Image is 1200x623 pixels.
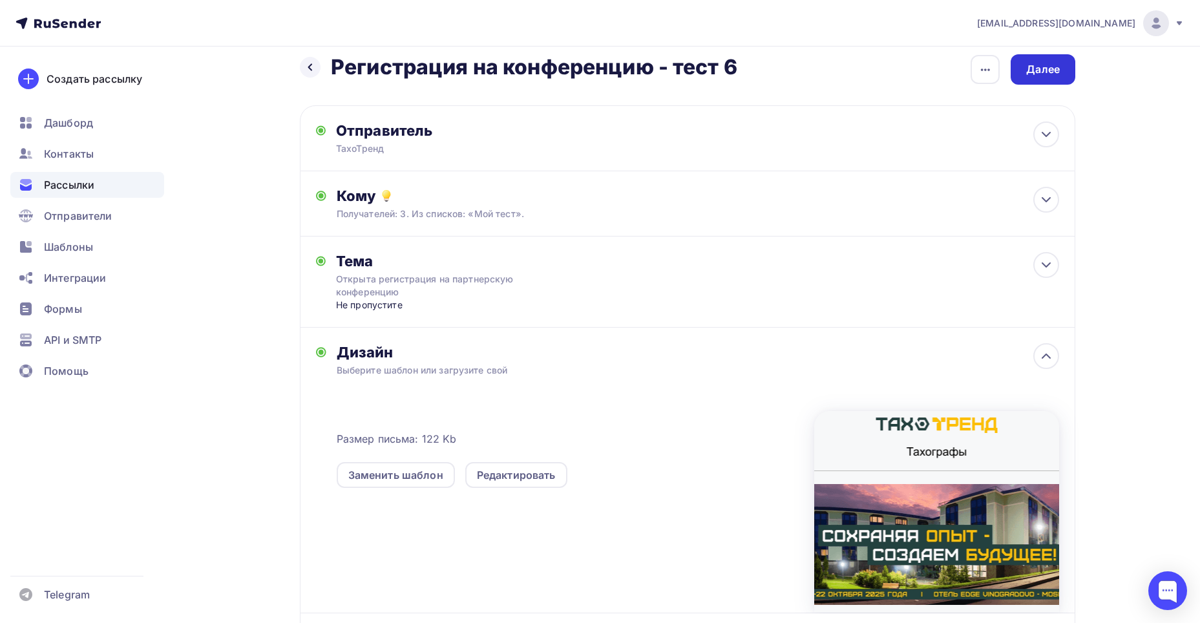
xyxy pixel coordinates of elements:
span: [EMAIL_ADDRESS][DOMAIN_NAME] [977,17,1135,30]
span: Контакты [44,146,94,162]
span: Помощь [44,363,89,379]
span: Дашборд [44,115,93,131]
div: Не пропустите [336,299,591,311]
div: Получателей: 3. Из списков: «Мой тест». [337,207,987,220]
a: Контакты [10,141,164,167]
span: Размер письма: 122 Kb [337,431,457,447]
div: Отправитель [336,121,616,140]
div: Далее [1026,62,1060,77]
div: Редактировать [477,467,556,483]
a: Формы [10,296,164,322]
div: Кому [337,187,1059,205]
a: Рассылки [10,172,164,198]
span: Telegram [44,587,90,602]
span: Шаблоны [44,239,93,255]
a: Отправители [10,203,164,229]
span: API и SMTP [44,332,101,348]
div: Заменить шаблон [348,467,443,483]
div: ТахоТренд [336,142,588,155]
h2: Регистрация на конференцию - тест 6 [331,54,737,80]
div: Тема [336,252,591,270]
div: Дизайн [337,343,1059,361]
div: Открыта регистрация на партнерскую конференцию [336,273,566,299]
a: Шаблоны [10,234,164,260]
div: Выберите шаблон или загрузите свой [337,364,987,377]
span: Рассылки [44,177,94,193]
a: Дашборд [10,110,164,136]
a: [EMAIL_ADDRESS][DOMAIN_NAME] [977,10,1184,36]
span: Интеграции [44,270,106,286]
div: Создать рассылку [47,71,142,87]
span: Формы [44,301,82,317]
span: Отправители [44,208,112,224]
